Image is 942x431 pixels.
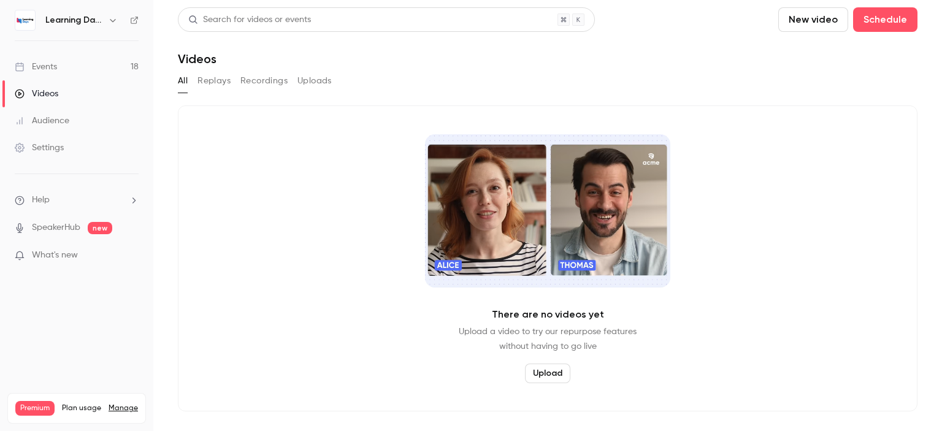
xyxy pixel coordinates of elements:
[32,194,50,207] span: Help
[32,249,78,262] span: What's new
[62,403,101,413] span: Plan usage
[124,250,139,261] iframe: Noticeable Trigger
[20,20,29,29] img: logo_orange.svg
[778,7,848,32] button: New video
[178,71,188,91] button: All
[15,401,55,416] span: Premium
[139,71,149,81] img: tab_keywords_by_traffic_grey.svg
[153,72,188,80] div: Mots-clés
[50,71,59,81] img: tab_domain_overview_orange.svg
[178,51,216,66] h1: Videos
[459,324,637,354] p: Upload a video to try our repurpose features without having to go live
[178,7,917,424] section: Videos
[492,307,604,322] p: There are no videos yet
[32,32,139,42] div: Domaine: [DOMAIN_NAME]
[63,72,94,80] div: Domaine
[15,194,139,207] li: help-dropdown-opener
[109,403,138,413] a: Manage
[15,61,57,73] div: Events
[15,10,35,30] img: Learning Days
[32,221,80,234] a: SpeakerHub
[34,20,60,29] div: v 4.0.25
[88,222,112,234] span: new
[20,32,29,42] img: website_grey.svg
[240,71,288,91] button: Recordings
[45,14,103,26] h6: Learning Days
[853,7,917,32] button: Schedule
[525,364,570,383] button: Upload
[15,115,69,127] div: Audience
[197,71,231,91] button: Replays
[297,71,332,91] button: Uploads
[15,88,58,100] div: Videos
[15,142,64,154] div: Settings
[188,13,311,26] div: Search for videos or events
